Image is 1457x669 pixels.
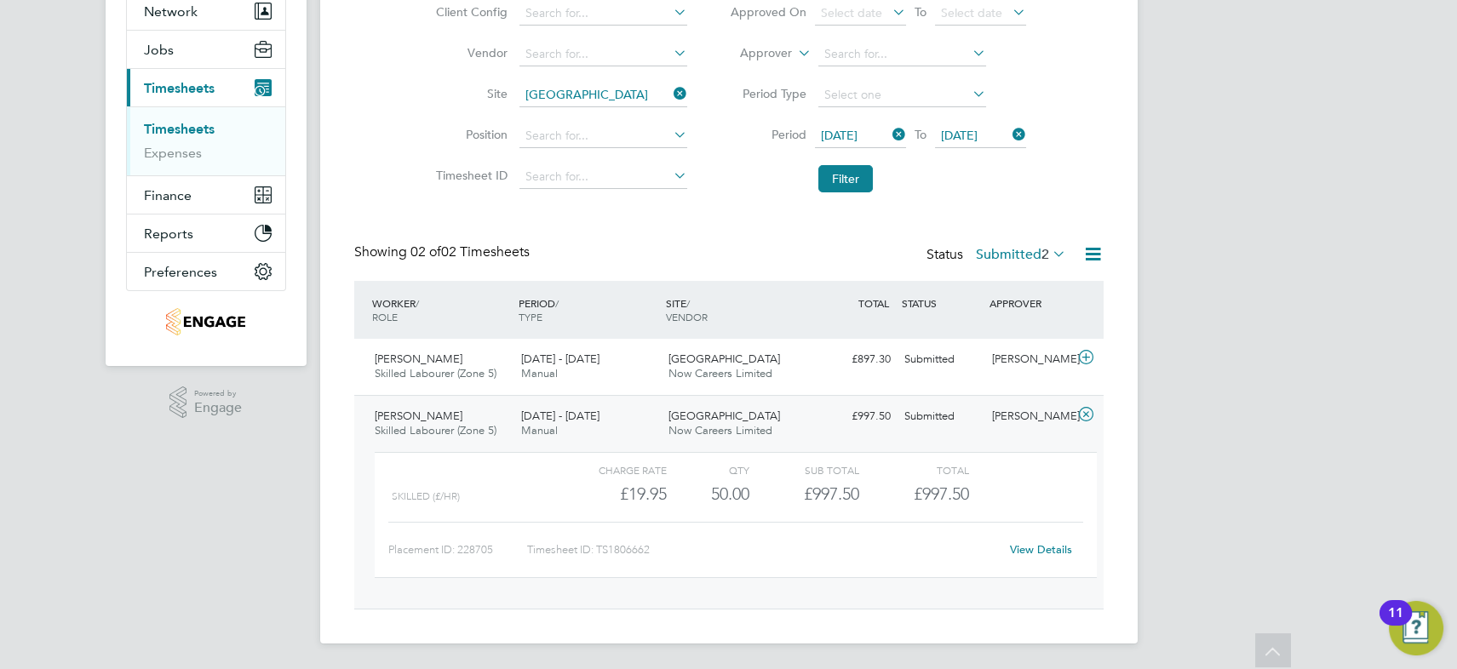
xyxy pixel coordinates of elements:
input: Search for... [519,165,687,189]
a: Powered byEngage [169,386,242,419]
label: Position [431,127,508,142]
span: Finance [144,187,192,203]
span: 02 Timesheets [410,243,530,260]
span: Preferences [144,264,217,280]
label: Period [730,127,806,142]
span: Powered by [194,386,242,401]
input: Select one [818,83,986,107]
div: [PERSON_NAME] [985,403,1074,431]
div: Submitted [898,346,986,374]
a: Timesheets [144,121,215,137]
span: [PERSON_NAME] [375,352,462,366]
span: [GEOGRAPHIC_DATA] [668,352,780,366]
div: £897.30 [809,346,898,374]
div: £997.50 [809,403,898,431]
label: Approved On [730,4,806,20]
span: Timesheets [144,80,215,96]
span: [DATE] - [DATE] [521,352,599,366]
span: / [416,296,419,310]
span: [DATE] [821,128,858,143]
input: Search for... [519,124,687,148]
span: Skilled Labourer (Zone 5) [375,366,496,380]
div: Timesheets [127,106,285,175]
span: [GEOGRAPHIC_DATA] [668,409,780,423]
div: STATUS [898,288,986,318]
div: Showing [354,243,533,261]
span: / [555,296,559,310]
label: Timesheet ID [431,168,508,183]
div: QTY [667,460,749,480]
input: Search for... [519,43,687,66]
button: Finance [127,176,285,214]
span: Engage [194,401,242,415]
button: Preferences [127,253,285,290]
div: Timesheet ID: TS1806662 [527,536,1000,563]
span: Select date [941,5,1002,20]
div: Status [926,243,1070,267]
span: Now Careers Limited [668,366,772,380]
div: [PERSON_NAME] [985,346,1074,374]
label: Client Config [431,4,508,20]
span: To [909,1,932,23]
label: Submitted [976,246,1066,263]
span: SKILLED (£/HR) [392,490,460,502]
span: ROLE [372,310,398,323]
label: Site [431,86,508,101]
span: Network [144,3,198,20]
span: 02 of [410,243,441,260]
button: Open Resource Center, 11 new notifications [1389,601,1443,655]
div: SITE [662,288,809,332]
button: Jobs [127,31,285,68]
label: Vendor [431,45,508,60]
span: Manual [521,366,558,380]
span: Select date [821,5,882,20]
img: nowcareers-logo-retina.png [166,308,245,335]
button: Reports [127,214,285,252]
input: Search for... [818,43,986,66]
span: TYPE [519,310,542,323]
div: £997.50 [749,480,859,508]
span: Manual [521,423,558,437]
span: TOTAL [858,296,889,310]
div: Charge rate [556,460,666,480]
span: 2 [1041,246,1049,263]
span: [PERSON_NAME] [375,409,462,423]
input: Search for... [519,83,687,107]
div: APPROVER [985,288,1074,318]
div: Submitted [898,403,986,431]
span: / [686,296,690,310]
label: Period Type [730,86,806,101]
span: £997.50 [914,483,969,504]
a: Go to home page [126,308,286,335]
div: 50.00 [667,480,749,508]
div: Sub Total [749,460,859,480]
span: [DATE] [941,128,978,143]
span: [DATE] - [DATE] [521,409,599,423]
div: PERIOD [514,288,662,332]
div: Total [859,460,969,480]
div: £19.95 [556,480,666,508]
span: To [909,123,932,146]
span: VENDOR [666,310,708,323]
span: Jobs [144,42,174,58]
span: Skilled Labourer (Zone 5) [375,423,496,437]
span: Reports [144,226,193,242]
div: 11 [1388,613,1403,635]
input: Search for... [519,2,687,26]
button: Timesheets [127,69,285,106]
a: Expenses [144,145,202,161]
label: Approver [715,45,792,62]
div: WORKER [368,288,515,332]
button: Filter [818,165,873,192]
a: View Details [1010,542,1072,557]
span: Now Careers Limited [668,423,772,437]
div: Placement ID: 228705 [388,536,527,563]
